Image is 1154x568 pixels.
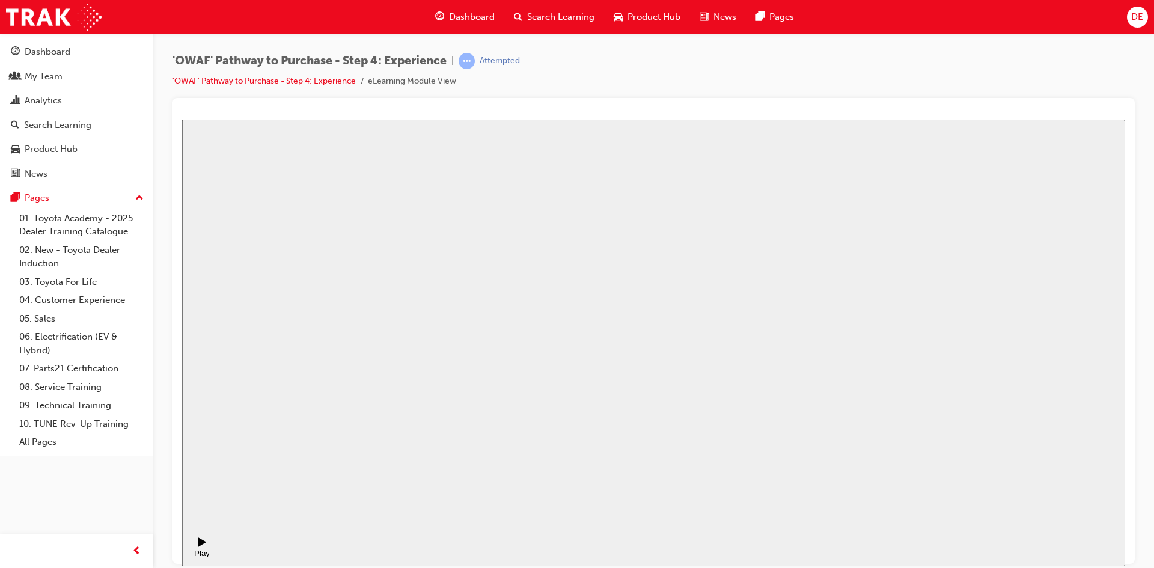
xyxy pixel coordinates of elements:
[5,138,148,160] a: Product Hub
[756,10,765,25] span: pages-icon
[504,5,604,29] a: search-iconSearch Learning
[690,5,746,29] a: news-iconNews
[451,54,454,68] span: |
[11,47,20,58] span: guage-icon
[449,10,495,24] span: Dashboard
[435,10,444,25] span: guage-icon
[14,241,148,273] a: 02. New - Toyota Dealer Induction
[627,10,680,24] span: Product Hub
[14,273,148,292] a: 03. Toyota For Life
[14,291,148,310] a: 04. Customer Experience
[480,55,520,67] div: Attempted
[6,417,26,438] button: Pause (Ctrl+Alt+P)
[172,76,356,86] a: 'OWAF' Pathway to Purchase - Step 4: Experience
[25,70,63,84] div: My Team
[5,90,148,112] a: Analytics
[6,4,102,31] img: Trak
[5,41,148,63] a: Dashboard
[135,191,144,206] span: up-icon
[746,5,804,29] a: pages-iconPages
[14,433,148,451] a: All Pages
[24,118,91,132] div: Search Learning
[5,114,148,136] a: Search Learning
[14,310,148,328] a: 05. Sales
[11,144,20,155] span: car-icon
[11,72,20,82] span: people-icon
[426,5,504,29] a: guage-iconDashboard
[700,10,709,25] span: news-icon
[5,187,148,209] button: Pages
[11,193,20,204] span: pages-icon
[25,142,78,156] div: Product Hub
[14,359,148,378] a: 07. Parts21 Certification
[25,167,47,181] div: News
[769,10,794,24] span: Pages
[14,415,148,433] a: 10. TUNE Rev-Up Training
[11,96,20,106] span: chart-icon
[368,75,456,88] li: eLearning Module View
[172,54,447,68] span: 'OWAF' Pathway to Purchase - Step 4: Experience
[25,191,49,205] div: Pages
[527,10,594,24] span: Search Learning
[5,66,148,88] a: My Team
[10,429,30,447] div: Play (Ctrl+Alt+P)
[14,378,148,397] a: 08. Service Training
[514,10,522,25] span: search-icon
[132,544,141,559] span: prev-icon
[1127,7,1148,28] button: DE
[1131,10,1143,24] span: DE
[604,5,690,29] a: car-iconProduct Hub
[614,10,623,25] span: car-icon
[25,94,62,108] div: Analytics
[5,38,148,187] button: DashboardMy TeamAnalyticsSearch LearningProduct HubNews
[11,169,20,180] span: news-icon
[25,45,70,59] div: Dashboard
[459,53,475,69] span: learningRecordVerb_ATTEMPT-icon
[5,163,148,185] a: News
[6,408,26,447] div: playback controls
[14,396,148,415] a: 09. Technical Training
[14,209,148,241] a: 01. Toyota Academy - 2025 Dealer Training Catalogue
[11,120,19,131] span: search-icon
[14,328,148,359] a: 06. Electrification (EV & Hybrid)
[713,10,736,24] span: News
